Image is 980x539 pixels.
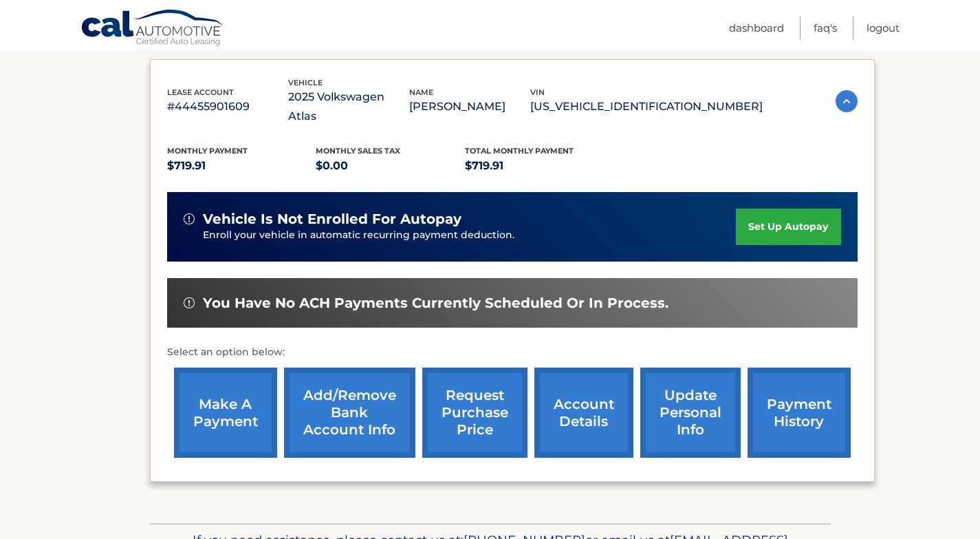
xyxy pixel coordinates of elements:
a: Logout [867,17,900,39]
a: payment history [748,368,851,458]
a: Cal Automotive [80,9,225,49]
img: accordion-active.svg [836,90,858,112]
a: request purchase price [422,368,527,458]
p: [PERSON_NAME] [409,97,530,116]
span: lease account [167,87,234,97]
p: [US_VEHICLE_IDENTIFICATION_NUMBER] [530,97,763,116]
span: name [409,87,433,97]
span: Total Monthly Payment [465,146,574,156]
a: make a payment [174,368,277,458]
span: vin [530,87,545,97]
a: Dashboard [729,17,784,39]
img: alert-white.svg [184,297,195,308]
p: Enroll your vehicle in automatic recurring payment deduction. [203,228,737,243]
a: FAQ's [814,17,837,39]
p: #44455901609 [167,97,288,116]
span: Monthly sales Tax [316,146,400,156]
span: You have no ACH payments currently scheduled or in process. [203,295,668,312]
span: vehicle [288,78,323,87]
p: 2025 Volkswagen Atlas [288,87,409,126]
a: set up autopay [736,209,840,245]
img: alert-white.svg [184,213,195,224]
span: vehicle is not enrolled for autopay [203,211,461,228]
span: Monthly Payment [167,146,248,156]
p: $719.91 [167,156,316,176]
p: $0.00 [316,156,465,176]
a: update personal info [640,368,741,458]
p: Select an option below: [167,344,858,361]
p: $719.91 [465,156,614,176]
a: account details [534,368,633,458]
a: Add/Remove bank account info [284,368,415,458]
